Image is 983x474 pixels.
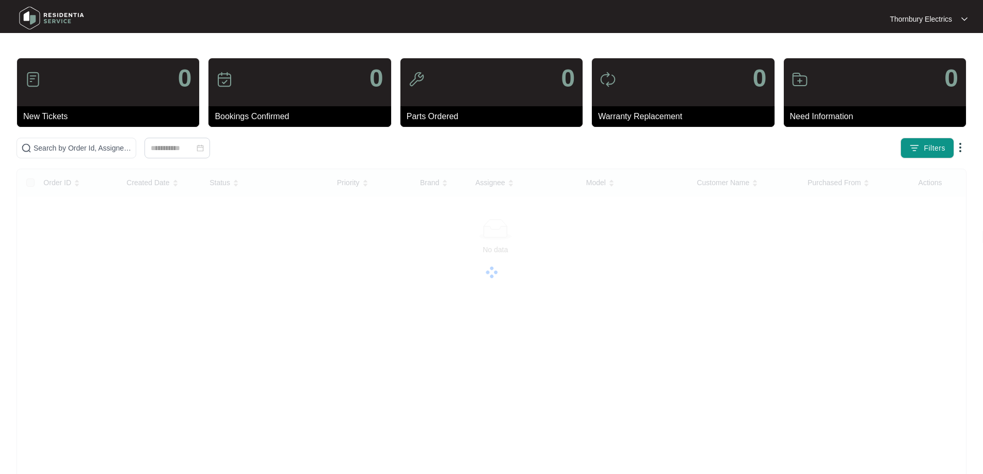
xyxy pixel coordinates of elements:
img: icon [408,71,425,88]
p: 0 [944,66,958,91]
img: dropdown arrow [961,17,968,22]
img: residentia service logo [15,3,88,34]
img: filter icon [909,143,920,153]
input: Search by Order Id, Assignee Name, Customer Name, Brand and Model [34,142,132,154]
img: search-icon [21,143,31,153]
p: Warranty Replacement [598,110,774,123]
img: dropdown arrow [954,141,966,154]
p: 0 [561,66,575,91]
p: 0 [753,66,767,91]
p: New Tickets [23,110,199,123]
p: 0 [178,66,192,91]
p: Thornbury Electrics [890,14,952,24]
span: Filters [924,143,945,154]
p: Bookings Confirmed [215,110,391,123]
img: icon [792,71,808,88]
p: Parts Ordered [407,110,583,123]
p: Need Information [790,110,966,123]
p: 0 [369,66,383,91]
img: icon [600,71,616,88]
img: icon [25,71,41,88]
img: icon [216,71,233,88]
button: filter iconFilters [900,138,954,158]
